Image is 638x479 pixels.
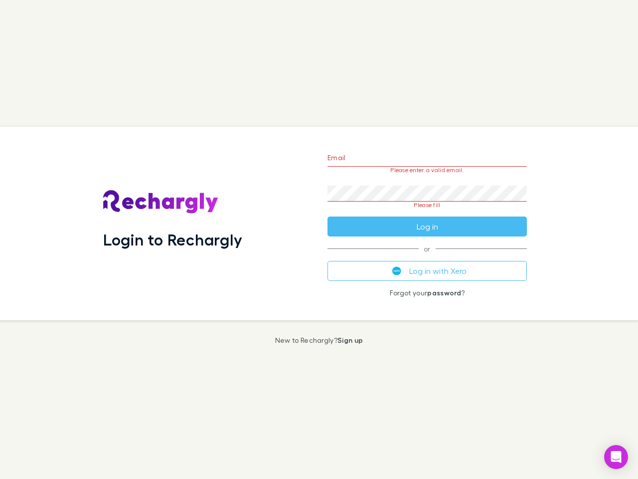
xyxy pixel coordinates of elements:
div: Open Intercom Messenger [604,445,628,469]
span: or [327,248,527,249]
p: Please enter a valid email. [327,167,527,174]
a: password [427,288,461,297]
button: Log in with Xero [327,261,527,281]
button: Log in [327,217,527,237]
a: Sign up [337,336,363,344]
img: Rechargly's Logo [103,190,219,214]
h1: Login to Rechargly [103,230,242,249]
p: New to Rechargly? [275,336,363,344]
img: Xero's logo [392,266,401,275]
p: Forgot your ? [327,289,527,297]
p: Please fill [327,202,527,209]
